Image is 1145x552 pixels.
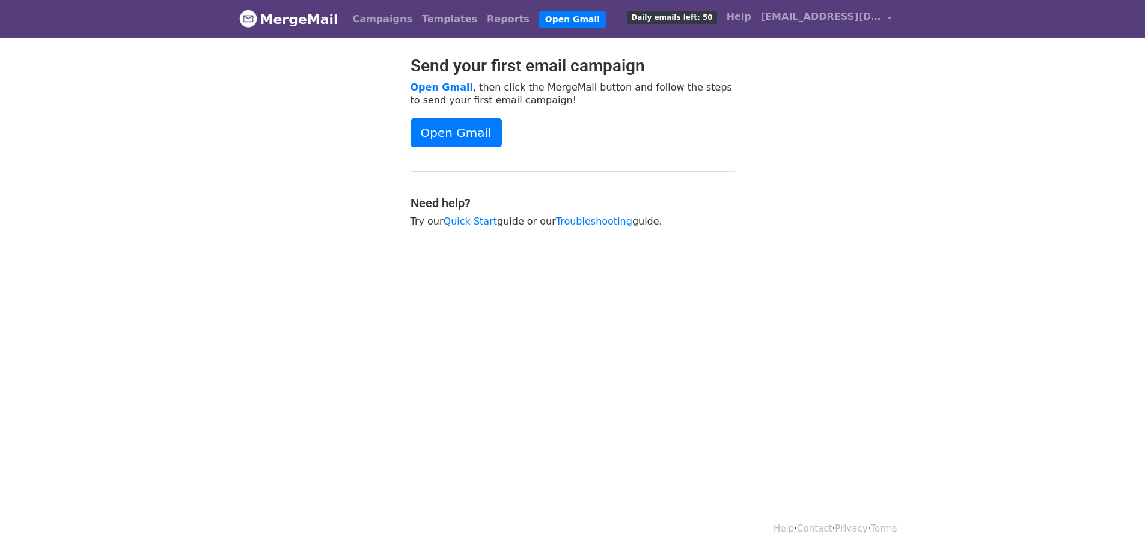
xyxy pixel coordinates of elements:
h2: Send your first email campaign [411,56,735,76]
a: Daily emails left: 50 [622,5,721,29]
a: Reports [482,7,534,31]
span: Daily emails left: 50 [627,11,716,24]
a: Help [722,5,756,29]
img: MergeMail logo [239,10,257,28]
a: Open Gmail [411,82,473,93]
a: Terms [870,523,897,534]
a: Quick Start [444,216,497,227]
a: MergeMail [239,7,338,32]
a: Troubleshooting [556,216,632,227]
a: Open Gmail [411,118,502,147]
a: Campaigns [348,7,417,31]
h4: Need help? [411,196,735,210]
a: Privacy [835,523,867,534]
a: Open Gmail [539,11,606,28]
a: Help [774,523,794,534]
a: Templates [417,7,482,31]
a: [EMAIL_ADDRESS][DOMAIN_NAME] [756,5,897,33]
p: Try our guide or our guide. [411,215,735,228]
a: Contact [797,523,832,534]
p: , then click the MergeMail button and follow the steps to send your first email campaign! [411,81,735,106]
span: [EMAIL_ADDRESS][DOMAIN_NAME] [761,10,881,24]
